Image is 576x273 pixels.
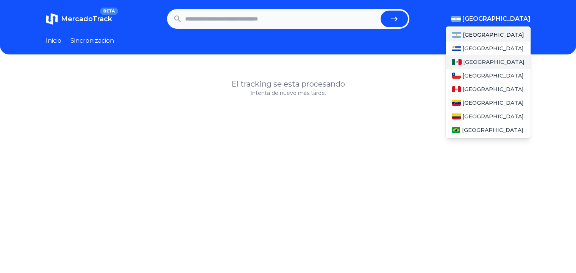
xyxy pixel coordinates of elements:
button: [GEOGRAPHIC_DATA] [451,14,531,23]
span: [GEOGRAPHIC_DATA] [462,99,524,107]
a: Colombia[GEOGRAPHIC_DATA] [446,110,531,123]
span: [GEOGRAPHIC_DATA] [462,45,524,52]
span: MercadoTrack [61,15,112,23]
span: [GEOGRAPHIC_DATA] [462,14,531,23]
a: Mexico[GEOGRAPHIC_DATA] [446,55,531,69]
a: Argentina[GEOGRAPHIC_DATA] [446,28,531,42]
span: BETA [100,8,118,15]
a: Brasil[GEOGRAPHIC_DATA] [446,123,531,137]
img: Peru [452,86,461,92]
img: Colombia [452,113,461,119]
span: [GEOGRAPHIC_DATA] [462,85,524,93]
span: [GEOGRAPHIC_DATA] [462,113,524,120]
img: Venezuela [452,100,461,106]
a: Peru[GEOGRAPHIC_DATA] [446,82,531,96]
img: Argentina [452,32,462,38]
img: Uruguay [452,45,461,51]
img: Mexico [452,59,462,65]
span: [GEOGRAPHIC_DATA] [463,31,524,39]
a: Chile[GEOGRAPHIC_DATA] [446,69,531,82]
img: Brasil [452,127,460,133]
a: Inicio [46,36,61,45]
a: MercadoTrackBETA [46,13,112,25]
img: MercadoTrack [46,13,58,25]
span: [GEOGRAPHIC_DATA] [462,72,524,79]
span: [GEOGRAPHIC_DATA] [463,58,524,66]
img: Argentina [451,16,461,22]
p: Intenta de nuevo más tarde. [46,89,531,97]
h1: El tracking se esta procesando [46,79,531,89]
img: Chile [452,73,461,79]
a: Venezuela[GEOGRAPHIC_DATA] [446,96,531,110]
span: [GEOGRAPHIC_DATA] [462,126,523,134]
a: Sincronizacion [70,36,114,45]
a: Uruguay[GEOGRAPHIC_DATA] [446,42,531,55]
